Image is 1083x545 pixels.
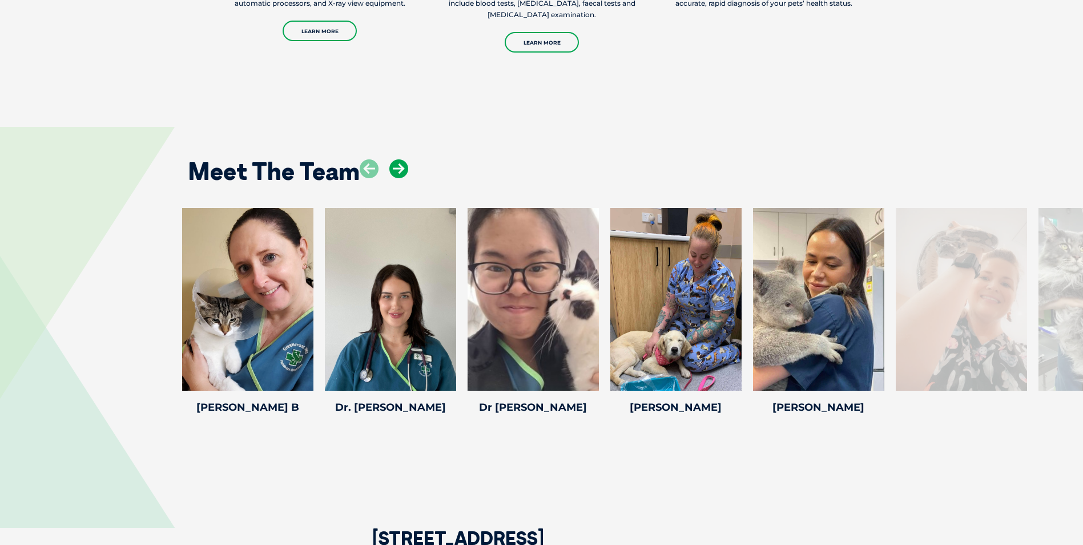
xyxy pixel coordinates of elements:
a: Learn More [283,21,357,41]
h4: Dr. [PERSON_NAME] [325,402,456,412]
a: Learn More [505,32,579,53]
h4: [PERSON_NAME] [753,402,884,412]
h4: [PERSON_NAME] B [182,402,313,412]
h4: Dr [PERSON_NAME] [468,402,599,412]
h2: Meet The Team [188,159,360,183]
h4: [PERSON_NAME] [610,402,742,412]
